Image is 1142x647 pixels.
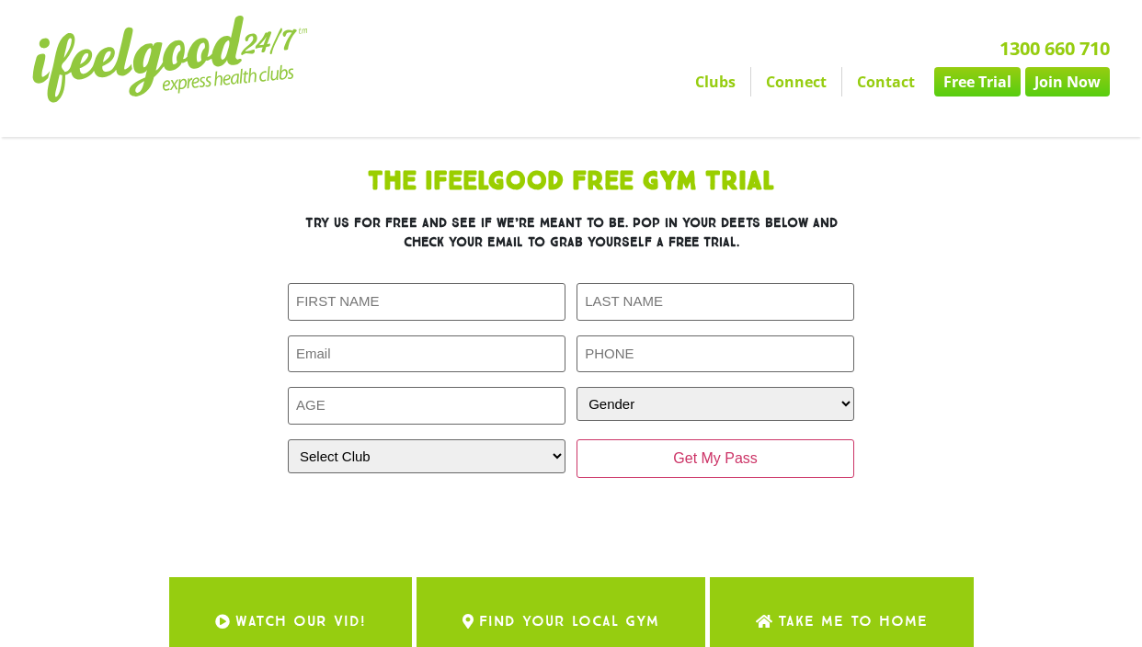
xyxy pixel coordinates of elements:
[1025,67,1110,96] a: Join Now
[934,67,1021,96] a: Free Trial
[751,67,841,96] a: Connect
[778,596,928,647] span: Take me to Home
[577,439,854,478] input: Get My Pass
[577,335,854,373] input: PHONE
[577,283,854,321] input: LAST NAME
[680,67,750,96] a: Clubs
[166,169,976,195] h1: The IfeelGood Free Gym Trial
[479,596,659,647] span: Find Your Local Gym
[288,283,565,321] input: FIRST NAME
[416,67,1110,96] nav: Menu
[999,36,1110,61] a: 1300 660 710
[842,67,930,96] a: Contact
[288,387,565,425] input: AGE
[235,596,366,647] span: WATCH OUR VID!
[288,335,565,373] input: Email
[288,213,854,252] h3: Try us for free and see if we’re meant to be. Pop in your deets below and check your email to gra...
